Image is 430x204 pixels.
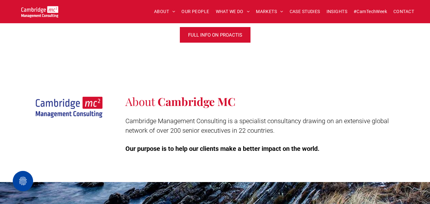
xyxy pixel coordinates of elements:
span: Cambridge Management Consulting is a specialist consultancy drawing on an extensive global networ... [125,117,389,134]
img: Cambridge MC Logo [21,6,58,18]
a: INSIGHTS [323,7,350,17]
a: MARKETS [253,7,286,17]
a: WHAT WE DO [213,7,253,17]
strong: Our purpose is to help our clients make a better impact on the world. [125,145,320,152]
span: Cambridge MC [158,94,236,109]
a: #CamTechWeek [350,7,390,17]
a: OUR PEOPLE [178,7,212,17]
img: Logo for Cambridge Management Consulting. The word Cambridge is in blue text, followed by a red r... [35,97,102,119]
span: About [125,94,155,109]
a: ABOUT [151,7,179,17]
span: FULL INFO ON PROACTIS [188,27,242,43]
a: CASE STUDIES [286,7,323,17]
a: CONTACT [390,7,417,17]
a: FULL INFO ON PROACTIS [180,27,251,43]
